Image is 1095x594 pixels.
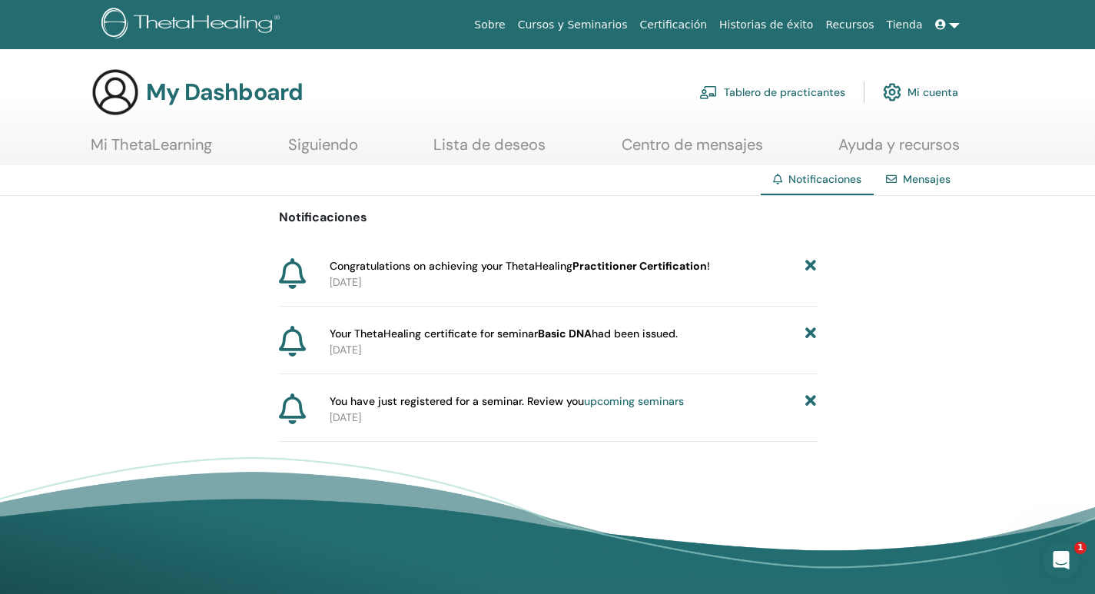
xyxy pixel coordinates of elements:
a: Siguiendo [288,135,358,165]
a: Cursos y Seminarios [512,11,634,39]
a: Historias de éxito [713,11,819,39]
a: Centro de mensajes [622,135,763,165]
span: Your ThetaHealing certificate for seminar had been issued. [330,326,678,342]
a: Sobre [468,11,511,39]
h3: My Dashboard [146,78,303,106]
a: Tablero de practicantes [699,75,845,109]
span: 1 [1074,542,1087,554]
a: upcoming seminars [584,394,684,408]
p: [DATE] [330,274,817,290]
img: generic-user-icon.jpg [91,68,140,117]
span: Notificaciones [788,172,861,186]
a: Ayuda y recursos [838,135,960,165]
a: Lista de deseos [433,135,546,165]
a: Recursos [819,11,880,39]
a: Mi cuenta [883,75,958,109]
p: [DATE] [330,342,817,358]
a: Mensajes [903,172,951,186]
b: Basic DNA [538,327,592,340]
b: Practitioner Certification [572,259,707,273]
a: Tienda [881,11,929,39]
span: Congratulations on achieving your ThetaHealing ! [330,258,710,274]
p: Notificaciones [279,208,817,227]
img: cog.svg [883,79,901,105]
p: [DATE] [330,410,817,426]
img: logo.png [101,8,285,42]
img: chalkboard-teacher.svg [699,85,718,99]
a: Mi ThetaLearning [91,135,212,165]
a: Certificación [633,11,713,39]
iframe: Intercom live chat [1043,542,1080,579]
span: You have just registered for a seminar. Review you [330,393,684,410]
